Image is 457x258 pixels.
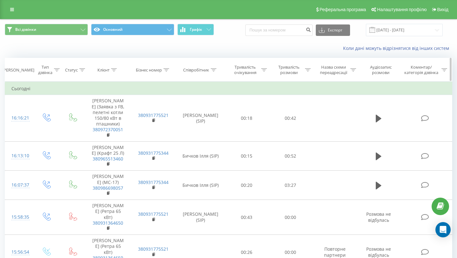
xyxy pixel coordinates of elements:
[91,24,174,35] button: Основний
[93,220,123,226] a: 380931364650
[225,141,269,171] td: 00:15
[138,246,169,252] a: 380931775521
[366,211,391,223] span: Розмова не відбулась
[15,27,36,32] span: Всі дзвінки
[274,64,303,75] div: Тривалість розмови
[268,141,312,171] td: 00:52
[138,211,169,217] a: 380931775521
[183,67,209,73] div: Співробітник
[377,7,427,12] span: Налаштування профілю
[225,200,269,235] td: 00:43
[177,24,214,35] button: Графік
[435,222,451,237] div: Open Intercom Messenger
[225,95,269,141] td: 00:18
[366,246,391,258] span: Розмова не відбулась
[85,95,131,141] td: [PERSON_NAME] (Заявка з FB, пелетні котли 150/80 кВт в пташники)
[176,200,225,235] td: [PERSON_NAME] (SIP)
[85,200,131,235] td: [PERSON_NAME] (Ретра 65 кВт)
[176,171,225,200] td: Бичков Ілля (SIP)
[245,24,313,36] input: Пошук за номером
[11,211,27,223] div: 15:58:35
[437,7,448,12] span: Вихід
[136,67,162,73] div: Бізнес номер
[93,156,123,162] a: 380965513460
[97,67,109,73] div: Клієнт
[11,112,27,124] div: 16:16:21
[85,141,131,171] td: [PERSON_NAME] (Крафт 25 Л)
[65,67,78,73] div: Статус
[85,171,131,200] td: [PERSON_NAME] (МС-17)
[138,150,169,156] a: 380931775344
[138,179,169,185] a: 380931775344
[268,171,312,200] td: 03:27
[320,7,366,12] span: Реферальна програма
[138,112,169,118] a: 380931775521
[11,150,27,162] div: 16:13:10
[11,179,27,191] div: 16:07:37
[268,95,312,141] td: 00:42
[231,64,260,75] div: Тривалість очікування
[5,82,452,95] td: Сьогодні
[93,185,123,191] a: 380986698057
[318,64,349,75] div: Назва схеми переадресації
[5,24,88,35] button: Всі дзвінки
[93,126,123,132] a: 380972370051
[316,24,350,36] button: Експорт
[2,67,34,73] div: [PERSON_NAME]
[363,64,398,75] div: Аудіозапис розмови
[225,171,269,200] td: 00:20
[190,27,202,32] span: Графік
[38,64,52,75] div: Тип дзвінка
[176,141,225,171] td: Бичков Ілля (SIP)
[176,95,225,141] td: [PERSON_NAME] (SIP)
[343,45,452,51] a: Коли дані можуть відрізнятися вiд інших систем
[403,64,440,75] div: Коментар/категорія дзвінка
[268,200,312,235] td: 00:00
